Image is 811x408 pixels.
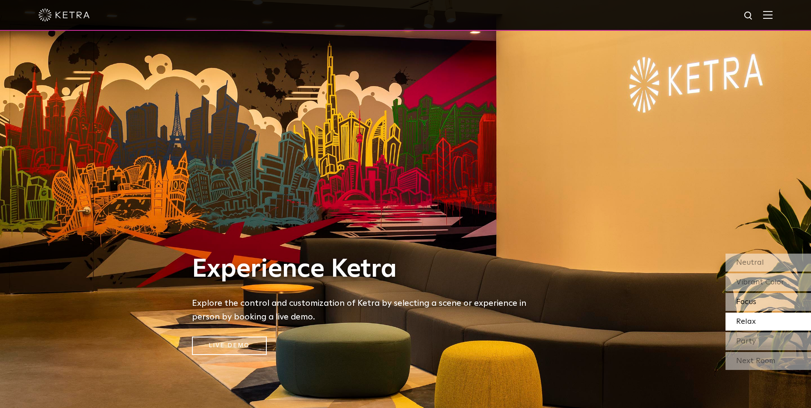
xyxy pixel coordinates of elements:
[736,259,764,266] span: Neutral
[743,11,754,21] img: search icon
[725,352,811,370] div: Next Room
[736,298,756,306] span: Focus
[192,296,534,324] h5: Explore the control and customization of Ketra by selecting a scene or experience in person by bo...
[736,337,756,345] span: Party
[763,11,773,19] img: Hamburger%20Nav.svg
[38,9,90,21] img: ketra-logo-2019-white
[736,278,784,286] span: Vibrant Color
[192,337,267,355] a: Live Demo
[736,318,756,325] span: Relax
[192,255,534,284] h1: Experience Ketra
